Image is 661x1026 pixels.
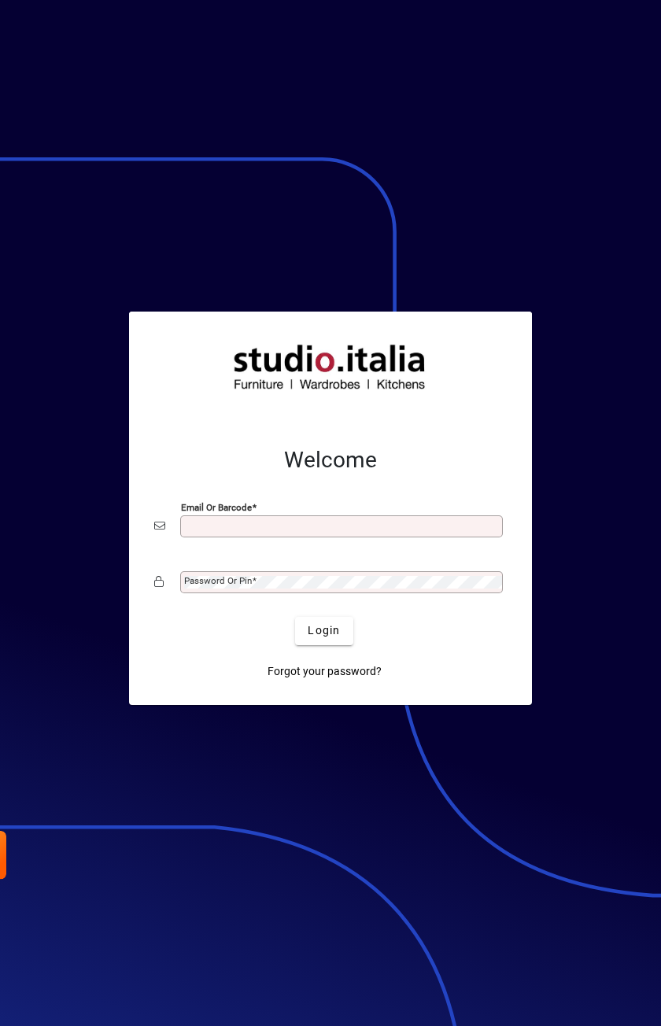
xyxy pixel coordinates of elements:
[181,501,252,512] mat-label: Email or Barcode
[308,622,340,639] span: Login
[154,447,507,474] h2: Welcome
[261,658,388,686] a: Forgot your password?
[184,575,252,586] mat-label: Password or Pin
[268,663,382,680] span: Forgot your password?
[295,617,353,645] button: Login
